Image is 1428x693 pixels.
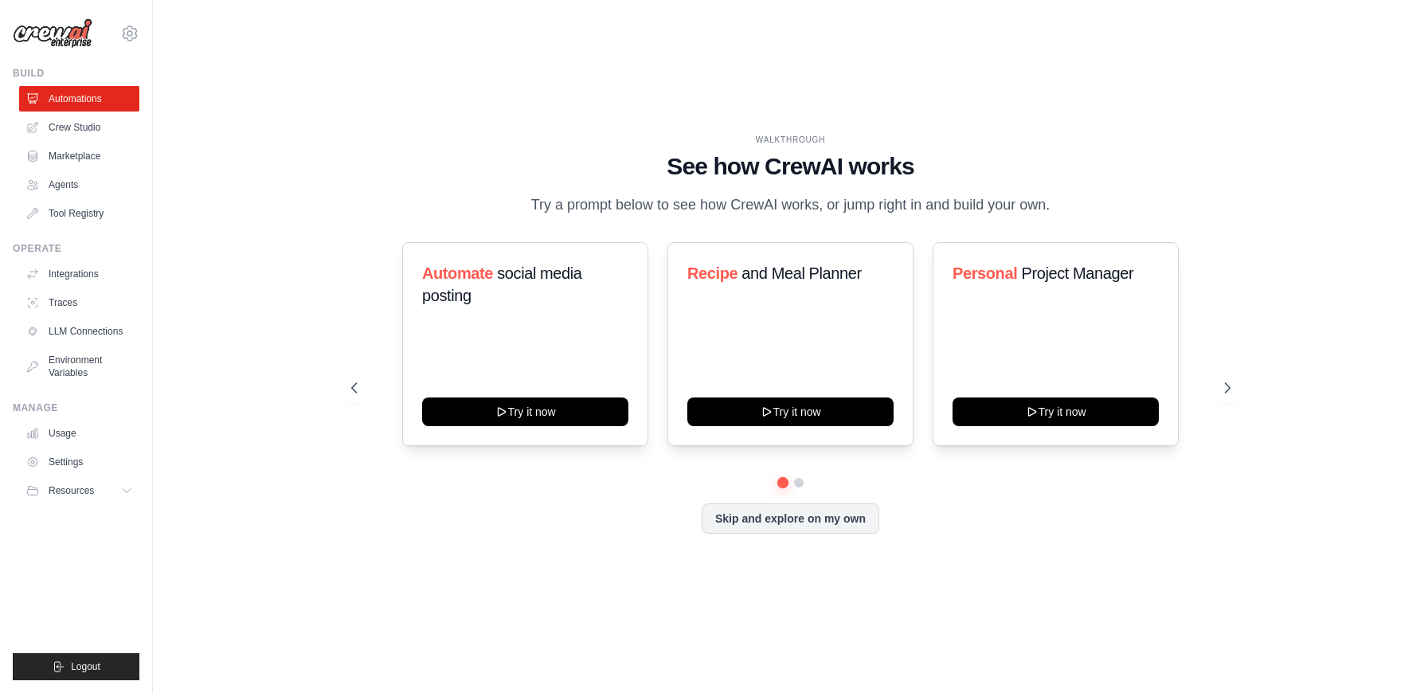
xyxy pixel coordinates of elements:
a: Automations [19,86,139,112]
a: Usage [19,421,139,446]
button: Try it now [953,397,1159,426]
a: Settings [19,449,139,475]
a: Traces [19,290,139,315]
a: Tool Registry [19,201,139,226]
a: LLM Connections [19,319,139,344]
h1: See how CrewAI works [351,152,1230,181]
a: Integrations [19,261,139,287]
span: social media posting [422,264,582,304]
div: Build [13,67,139,80]
button: Logout [13,653,139,680]
button: Try it now [687,397,894,426]
a: Crew Studio [19,115,139,140]
span: Automate [422,264,493,282]
span: Project Manager [1022,264,1134,282]
span: Resources [49,484,94,497]
button: Try it now [422,397,628,426]
div: WALKTHROUGH [351,134,1230,146]
a: Marketplace [19,143,139,169]
img: Logo [13,18,92,49]
button: Resources [19,478,139,503]
span: Personal [953,264,1017,282]
span: and Meal Planner [741,264,861,282]
span: Logout [71,660,100,673]
a: Agents [19,172,139,198]
div: Operate [13,242,139,255]
p: Try a prompt below to see how CrewAI works, or jump right in and build your own. [523,194,1058,217]
span: Recipe [687,264,737,282]
a: Environment Variables [19,347,139,386]
button: Skip and explore on my own [702,503,879,534]
div: Manage [13,401,139,414]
